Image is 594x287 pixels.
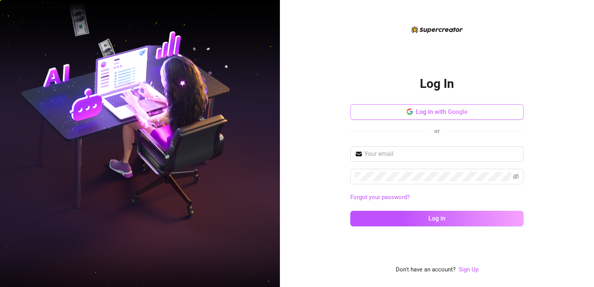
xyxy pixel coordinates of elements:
span: or [434,128,440,135]
button: Log in [350,211,524,226]
img: logo-BBDzfeDw.svg [411,26,463,33]
button: Log in with Google [350,104,524,120]
h2: Log In [420,76,454,92]
input: Your email [364,149,519,159]
span: Don't have an account? [396,265,456,275]
a: Sign Up [459,266,479,273]
span: eye-invisible [513,173,519,180]
a: Forgot your password? [350,193,524,202]
a: Sign Up [459,265,479,275]
a: Forgot your password? [350,194,410,201]
span: Log in [428,215,445,222]
span: Log in with Google [416,108,468,115]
